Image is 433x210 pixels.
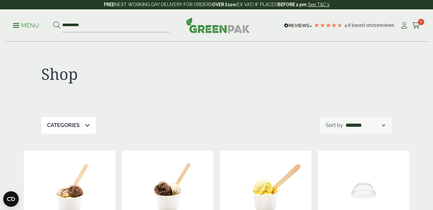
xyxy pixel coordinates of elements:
span: 4.8 [344,23,352,28]
i: Cart [412,22,420,29]
span: Based on [352,23,371,28]
img: GreenPak Supplies [186,17,250,33]
a: Menu [13,22,39,28]
strong: OVER £100 [212,2,236,7]
p: Menu [13,22,39,29]
strong: BEFORE 2 pm [278,2,307,7]
i: My Account [400,22,408,29]
a: See T&C's [308,2,330,7]
a: 0 [412,21,420,30]
button: Open CMP widget [3,191,19,207]
p: Sort by [326,121,343,129]
div: 4.79 Stars [314,22,343,28]
strong: FREE [104,2,114,7]
img: REVIEWS.io [284,23,312,28]
p: Categories [47,121,80,129]
span: reviews [379,23,394,28]
select: Shop order [344,121,386,129]
span: 201 [371,23,379,28]
h1: Shop [41,65,217,83]
span: 0 [418,19,424,25]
